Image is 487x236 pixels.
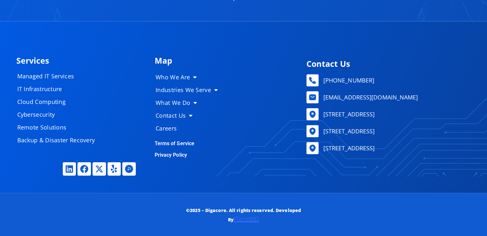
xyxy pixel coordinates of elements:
[155,152,187,158] a: Privacy Policy
[11,70,107,146] nav: Menu
[11,108,107,121] a: Cybersecurity
[172,206,315,224] p: ©2025 – Digacore. All rights reserved. Developed By
[306,125,467,137] a: [STREET_ADDRESS]
[11,121,107,134] a: Remote Solutions
[322,75,374,85] span: [PHONE_NUMBER]
[149,71,229,135] nav: Menu
[234,215,259,223] a: FlareWD
[306,108,467,120] a: [STREET_ADDRESS]
[149,71,229,83] a: Who We Are
[322,143,375,153] span: [STREET_ADDRESS]
[306,74,467,86] a: [PHONE_NUMBER]
[306,60,467,68] h4: Contact Us
[149,109,229,122] a: Contact Us
[11,83,107,95] a: IT Infrastructure
[155,57,297,65] h4: Map
[11,95,107,108] a: Cloud Computing
[11,70,107,83] a: Managed IT Services
[322,109,375,119] span: [STREET_ADDRESS]
[16,57,148,65] h4: Services
[155,140,195,146] a: Terms of Service
[149,83,229,96] a: Industries We Serve
[11,134,107,146] a: Backup & Disaster Recovery
[149,122,229,135] a: Careers
[306,142,467,154] a: [STREET_ADDRESS]
[322,126,375,136] span: [STREET_ADDRESS]
[322,92,418,102] span: [EMAIL_ADDRESS][DOMAIN_NAME]
[306,91,467,103] a: [EMAIL_ADDRESS][DOMAIN_NAME]
[149,96,229,109] a: What We Do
